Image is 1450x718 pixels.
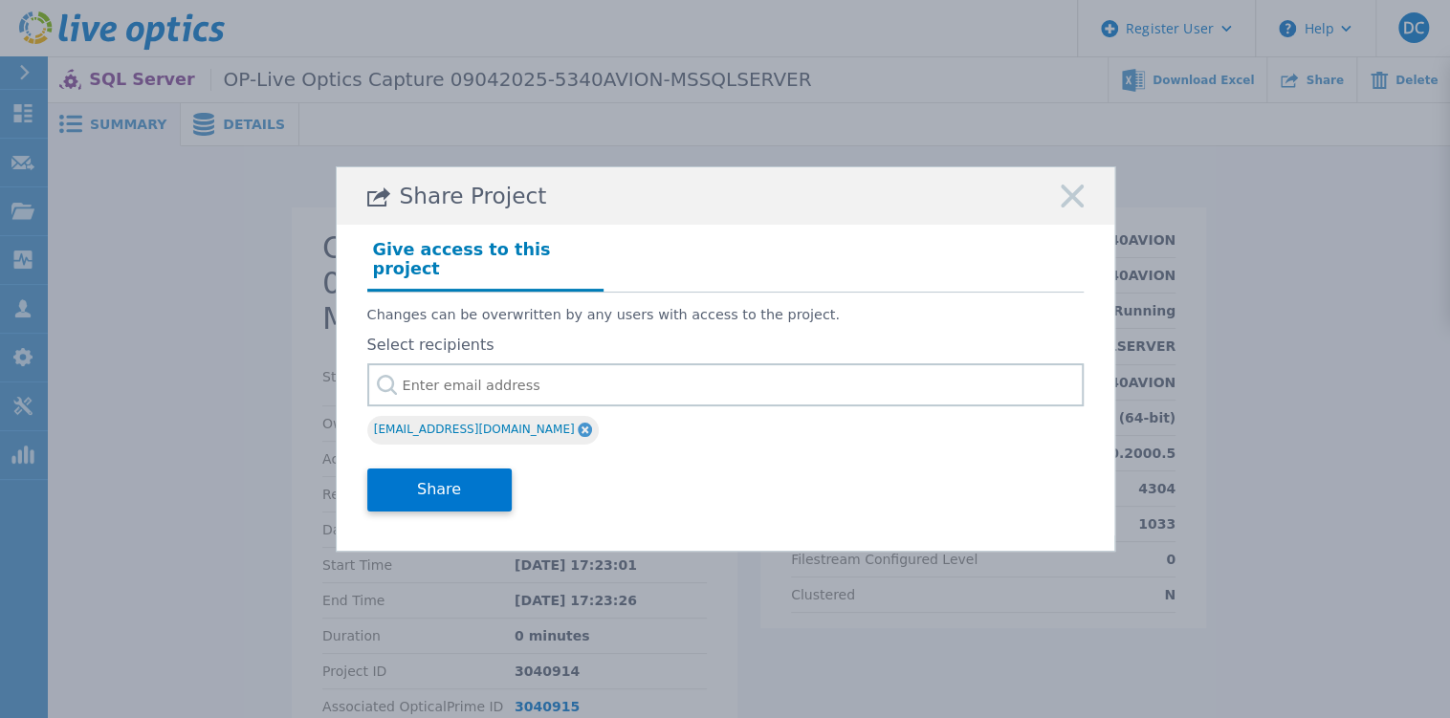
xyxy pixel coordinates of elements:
h4: Give access to this project [367,234,604,292]
input: Enter email address [367,363,1084,406]
div: [EMAIL_ADDRESS][DOMAIN_NAME] [367,416,599,445]
label: Select recipients [367,337,1084,354]
p: Changes can be overwritten by any users with access to the project. [367,307,1084,323]
span: Share Project [400,184,547,209]
button: Share [367,468,512,511]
